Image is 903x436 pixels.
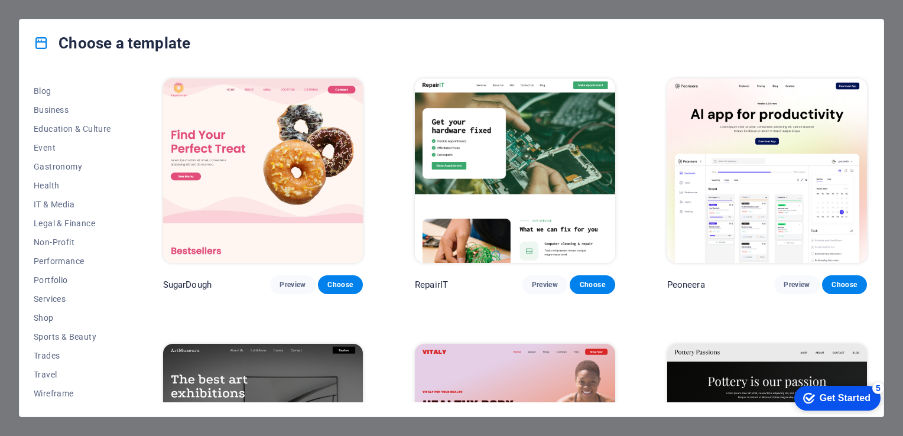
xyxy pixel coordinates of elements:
[34,86,111,96] span: Blog
[34,157,111,176] button: Gastronomy
[34,219,111,228] span: Legal & Finance
[579,280,605,289] span: Choose
[415,79,615,263] img: RepairIT
[35,13,86,24] div: Get Started
[327,280,353,289] span: Choose
[34,346,111,365] button: Trades
[784,280,810,289] span: Preview
[34,195,111,214] button: IT & Media
[87,2,99,14] div: 5
[34,365,111,384] button: Travel
[522,275,567,294] button: Preview
[34,313,111,323] span: Shop
[34,138,111,157] button: Event
[532,280,558,289] span: Preview
[34,308,111,327] button: Shop
[34,100,111,119] button: Business
[774,275,819,294] button: Preview
[34,162,111,171] span: Gastronomy
[34,176,111,195] button: Health
[831,280,857,289] span: Choose
[34,82,111,100] button: Blog
[34,327,111,346] button: Sports & Beauty
[34,119,111,138] button: Education & Culture
[34,237,111,247] span: Non-Profit
[163,279,212,291] p: SugarDough
[34,294,111,304] span: Services
[34,143,111,152] span: Event
[34,233,111,252] button: Non-Profit
[280,280,306,289] span: Preview
[34,332,111,341] span: Sports & Beauty
[34,351,111,360] span: Trades
[667,79,867,263] img: Peoneera
[34,271,111,289] button: Portfolio
[34,34,190,53] h4: Choose a template
[570,275,615,294] button: Choose
[34,289,111,308] button: Services
[822,275,867,294] button: Choose
[34,275,111,285] span: Portfolio
[34,124,111,134] span: Education & Culture
[34,370,111,379] span: Travel
[34,384,111,403] button: Wireframe
[34,252,111,271] button: Performance
[415,279,448,291] p: RepairIT
[9,6,96,31] div: Get Started 5 items remaining, 0% complete
[34,200,111,209] span: IT & Media
[34,105,111,115] span: Business
[318,275,363,294] button: Choose
[270,275,315,294] button: Preview
[34,389,111,398] span: Wireframe
[34,214,111,233] button: Legal & Finance
[34,181,111,190] span: Health
[34,256,111,266] span: Performance
[163,79,363,263] img: SugarDough
[667,279,705,291] p: Peoneera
